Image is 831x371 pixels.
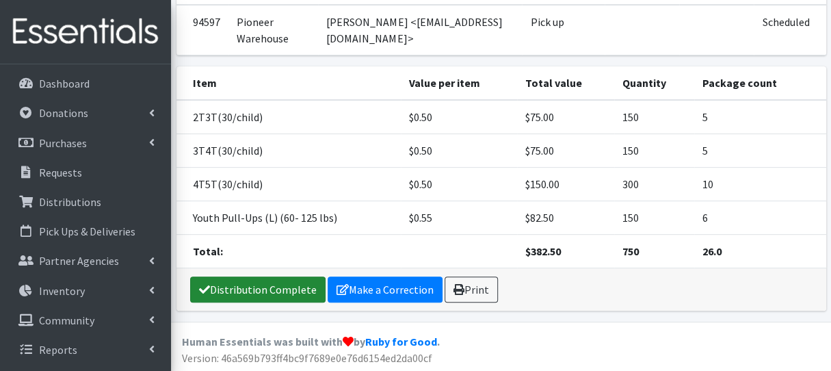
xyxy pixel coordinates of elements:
[328,277,443,303] a: Make a Correction
[694,66,826,100] th: Package count
[5,336,166,363] a: Reports
[401,66,517,100] th: Value per item
[517,201,614,235] td: $82.50
[694,168,826,201] td: 10
[176,5,228,55] td: 94597
[228,5,319,55] td: Pioneer Warehouse
[622,244,639,258] strong: 750
[517,134,614,168] td: $75.00
[517,100,614,134] td: $75.00
[39,343,77,357] p: Reports
[5,188,166,216] a: Distributions
[614,168,694,201] td: 300
[614,66,694,100] th: Quantity
[5,129,166,157] a: Purchases
[522,5,605,55] td: Pick up
[39,254,119,268] p: Partner Agencies
[365,335,437,348] a: Ruby for Good
[39,284,85,298] p: Inventory
[190,277,326,303] a: Distribution Complete
[694,134,826,168] td: 5
[702,244,722,258] strong: 26.0
[39,106,88,120] p: Donations
[754,5,826,55] td: Scheduled
[614,201,694,235] td: 150
[694,201,826,235] td: 6
[5,247,166,274] a: Partner Agencies
[5,99,166,127] a: Donations
[176,168,401,201] td: 4T5T(30/child)
[5,218,166,245] a: Pick Ups & Deliveries
[39,136,87,150] p: Purchases
[176,134,401,168] td: 3T4T(30/child)
[193,244,223,258] strong: Total:
[176,201,401,235] td: Youth Pull-Ups (L) (60- 125 lbs)
[401,100,517,134] td: $0.50
[39,166,82,179] p: Requests
[182,351,432,365] span: Version: 46a569b793ff4bc9f7689e0e76d6154ed2da00cf
[614,134,694,168] td: 150
[176,100,401,134] td: 2T3T(30/child)
[517,168,614,201] td: $150.00
[39,195,101,209] p: Distributions
[39,225,135,238] p: Pick Ups & Deliveries
[517,66,614,100] th: Total value
[39,77,90,90] p: Dashboard
[694,100,826,134] td: 5
[401,134,517,168] td: $0.50
[5,277,166,305] a: Inventory
[525,244,561,258] strong: $382.50
[5,307,166,334] a: Community
[401,168,517,201] td: $0.50
[182,335,440,348] strong: Human Essentials was built with by .
[5,70,166,97] a: Dashboard
[401,201,517,235] td: $0.55
[176,66,401,100] th: Item
[5,9,166,55] img: HumanEssentials
[39,314,94,327] p: Community
[5,159,166,186] a: Requests
[614,100,694,134] td: 150
[318,5,522,55] td: [PERSON_NAME] <[EMAIL_ADDRESS][DOMAIN_NAME]>
[445,277,498,303] a: Print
